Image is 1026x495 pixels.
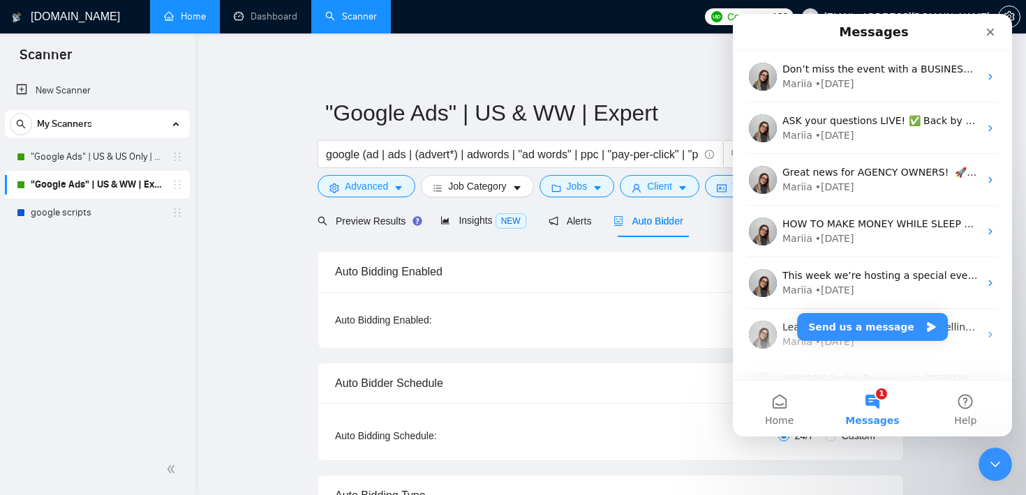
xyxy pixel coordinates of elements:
li: My Scanners [5,110,190,227]
button: setting [998,6,1020,28]
span: search [724,148,750,160]
span: caret-down [593,183,602,193]
span: NEW [496,213,526,229]
span: user [805,12,815,22]
span: Advanced [345,178,388,194]
span: caret-down [512,183,522,193]
span: Scanner [8,45,83,74]
a: dashboardDashboard [234,10,297,22]
span: Connects: [727,9,769,24]
button: search [10,113,32,135]
span: My Scanners [37,110,92,138]
span: Vendor [732,178,763,194]
span: Insights [440,215,526,226]
span: info-circle [705,150,714,159]
span: setting [329,183,339,193]
span: idcard [717,183,727,193]
button: barsJob Categorycaret-down [421,175,533,197]
span: caret-down [394,183,403,193]
li: New Scanner [5,77,190,105]
span: area-chart [440,215,450,225]
span: search [10,119,31,129]
span: search [318,216,327,226]
a: "Google Ads" | US & US Only | Expert [31,143,163,171]
span: caret-down [678,183,687,193]
button: search [723,140,751,168]
button: userClientcaret-down [620,175,699,197]
input: Scanner name... [325,96,875,130]
iframe: Intercom live chat [733,14,1012,436]
span: Auto Bidder [614,215,683,227]
a: setting [998,11,1020,22]
a: "Google Ads" | US & WW | Expert [31,171,163,199]
div: Tooltip anchor [411,215,424,227]
span: Job Category [448,178,506,194]
span: setting [999,11,1020,22]
input: Search Freelance Jobs... [326,146,699,163]
span: holder [172,151,183,162]
a: searchScanner [325,10,377,22]
div: Auto Bidding Enabled: [335,312,519,328]
iframe: Intercom live chat [979,448,1012,481]
a: New Scanner [16,77,179,105]
span: double-left [166,462,180,476]
div: Auto Bidder Schedule [335,363,886,403]
img: logo [12,6,22,29]
span: holder [172,179,183,190]
span: folder [551,183,561,193]
span: user [632,183,641,193]
a: google scripts [31,199,163,227]
span: robot [614,216,623,226]
div: Auto Bidding Enabled [335,252,886,291]
a: homeHome [164,10,206,22]
button: idcardVendorcaret-down [705,175,790,197]
span: Client [647,178,672,194]
span: 189 [772,9,787,24]
button: settingAdvancedcaret-down [318,175,415,197]
span: holder [172,207,183,218]
span: Alerts [549,215,592,227]
span: Preview Results [318,215,418,227]
span: bars [433,183,443,193]
span: notification [549,216,558,226]
button: folderJobscaret-down [540,175,615,197]
img: upwork-logo.png [711,11,722,22]
div: Auto Bidding Schedule: [335,428,519,443]
span: Jobs [567,178,588,194]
